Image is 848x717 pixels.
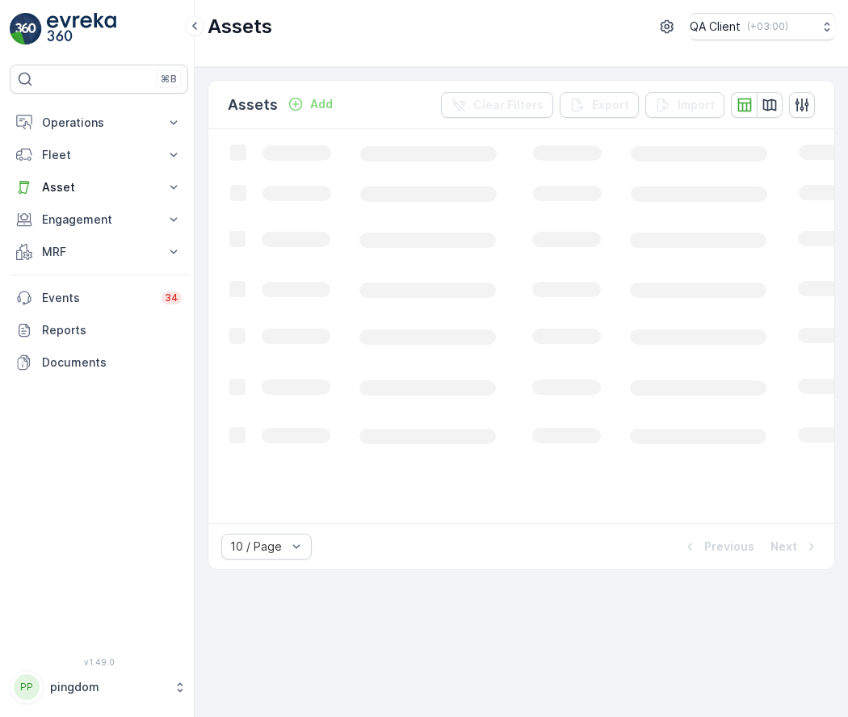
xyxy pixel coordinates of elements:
[10,13,42,45] img: logo
[10,107,188,139] button: Operations
[769,537,821,556] button: Next
[680,537,756,556] button: Previous
[42,322,182,338] p: Reports
[10,670,188,704] button: PPpingdom
[10,171,188,203] button: Asset
[14,674,40,700] div: PP
[228,94,278,116] p: Assets
[10,282,188,314] a: Events34
[42,212,156,228] p: Engagement
[592,97,629,113] p: Export
[690,19,741,35] p: QA Client
[165,291,178,304] p: 34
[747,20,788,33] p: ( +03:00 )
[690,13,835,40] button: QA Client(+03:00)
[42,179,156,195] p: Asset
[208,14,272,40] p: Assets
[10,346,188,379] a: Documents
[678,97,715,113] p: Import
[441,92,553,118] button: Clear Filters
[10,236,188,268] button: MRF
[770,539,797,555] p: Next
[42,147,156,163] p: Fleet
[560,92,639,118] button: Export
[42,354,182,371] p: Documents
[704,539,754,555] p: Previous
[281,94,339,114] button: Add
[42,244,156,260] p: MRF
[10,657,188,667] span: v 1.49.0
[161,73,177,86] p: ⌘B
[645,92,724,118] button: Import
[42,115,156,131] p: Operations
[42,290,152,306] p: Events
[10,139,188,171] button: Fleet
[10,203,188,236] button: Engagement
[10,314,188,346] a: Reports
[310,96,333,112] p: Add
[473,97,544,113] p: Clear Filters
[47,13,116,45] img: logo_light-DOdMpM7g.png
[50,679,166,695] p: pingdom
